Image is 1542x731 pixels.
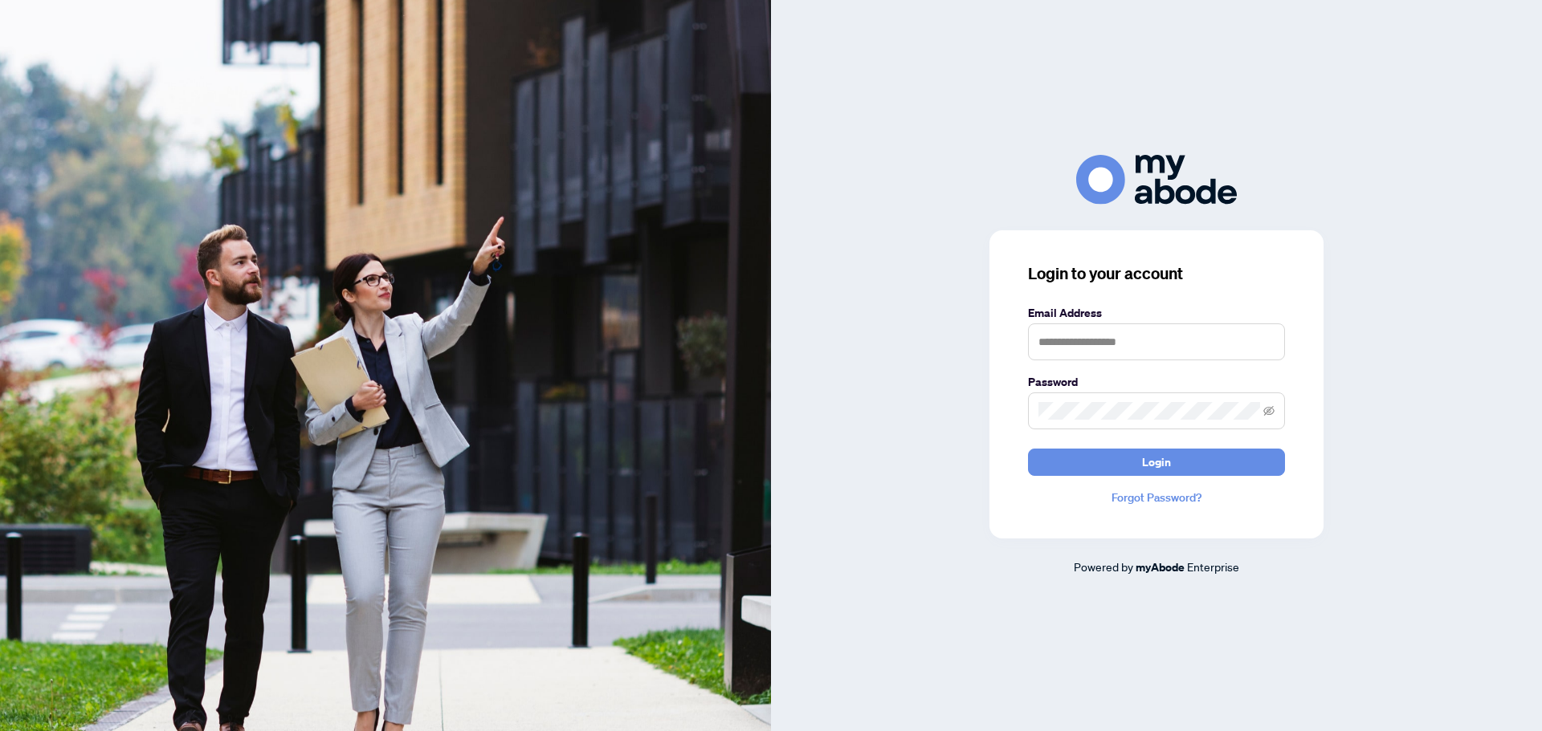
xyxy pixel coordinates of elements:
[1074,559,1133,574] span: Powered by
[1142,449,1171,475] span: Login
[1263,405,1275,416] span: eye-invisible
[1028,262,1285,285] h3: Login to your account
[1076,155,1237,204] img: ma-logo
[1028,304,1285,322] label: Email Address
[1028,489,1285,506] a: Forgot Password?
[1028,449,1285,476] button: Login
[1187,559,1239,574] span: Enterprise
[1136,558,1185,576] a: myAbode
[1028,373,1285,391] label: Password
